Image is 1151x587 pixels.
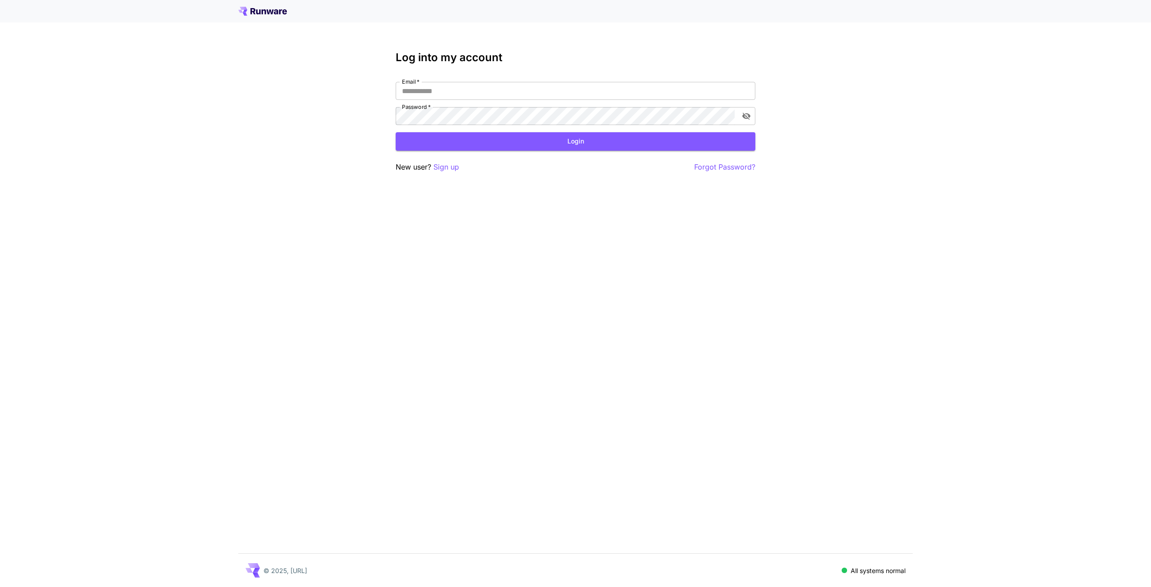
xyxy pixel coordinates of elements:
label: Password [402,103,431,111]
p: All systems normal [851,566,906,575]
p: © 2025, [URL] [263,566,307,575]
button: Login [396,132,755,151]
button: toggle password visibility [738,108,754,124]
label: Email [402,78,419,85]
h3: Log into my account [396,51,755,64]
button: Forgot Password? [694,161,755,173]
p: New user? [396,161,459,173]
button: Sign up [433,161,459,173]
